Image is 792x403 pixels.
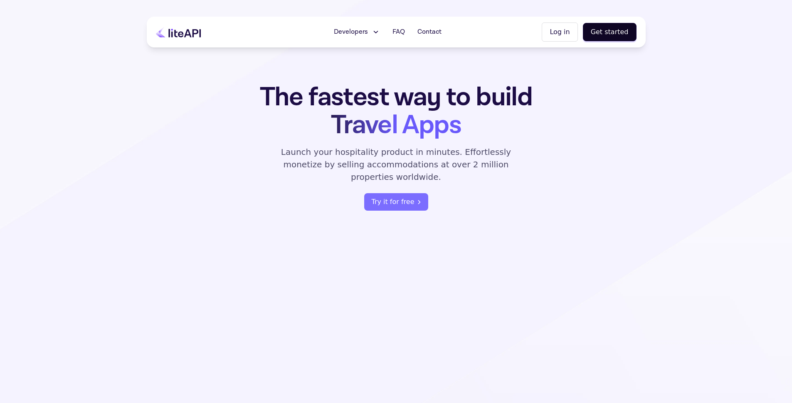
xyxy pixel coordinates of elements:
[387,24,410,40] a: FAQ
[234,83,559,139] h1: The fastest way to build
[331,108,461,142] span: Travel Apps
[412,24,447,40] a: Contact
[334,27,368,37] span: Developers
[417,27,442,37] span: Contact
[542,22,577,42] button: Log in
[364,193,428,211] button: Try it for free
[271,146,521,183] p: Launch your hospitality product in minutes. Effortlessly monetize by selling accommodations at ov...
[583,23,637,41] button: Get started
[364,193,428,211] a: register
[392,27,405,37] span: FAQ
[329,24,385,40] button: Developers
